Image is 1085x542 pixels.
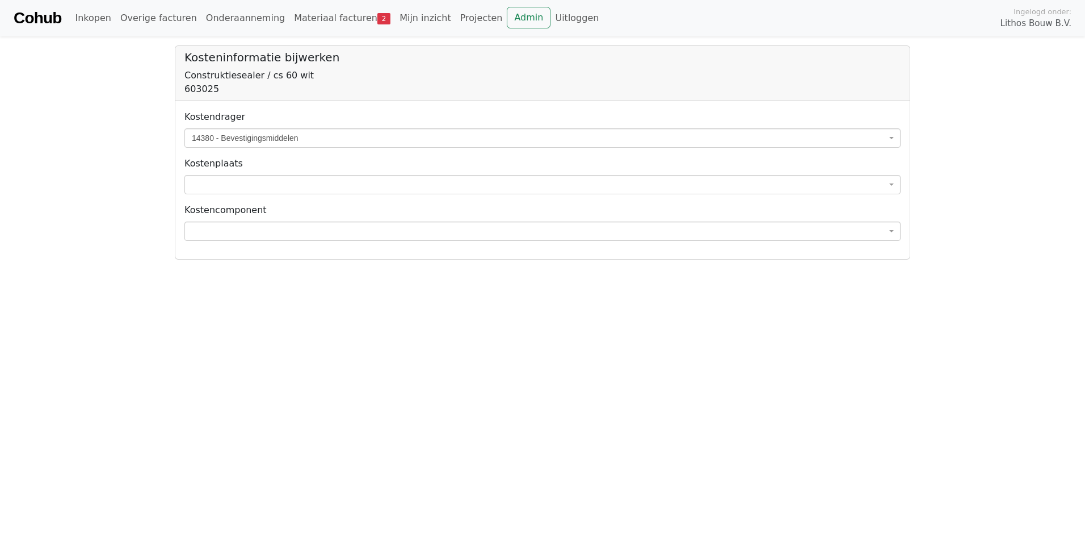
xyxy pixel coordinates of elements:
h5: Kosteninformatie bijwerken [184,51,901,64]
span: Ingelogd onder: [1013,6,1071,17]
a: Overige facturen [116,7,201,30]
a: Cohub [14,5,61,32]
a: Mijn inzicht [395,7,456,30]
a: Materiaal facturen2 [289,7,395,30]
a: Uitloggen [550,7,603,30]
label: Kostenplaats [184,157,243,170]
span: 14380 - Bevestigingsmiddelen [192,132,886,144]
a: Onderaanneming [201,7,289,30]
span: 2 [377,13,390,24]
label: Kostendrager [184,110,245,124]
span: Lithos Bouw B.V. [1000,17,1071,30]
span: 14380 - Bevestigingsmiddelen [184,128,901,148]
label: Kostencomponent [184,203,267,217]
div: Construktiesealer / cs 60 wit [184,69,901,82]
a: Admin [507,7,550,28]
a: Inkopen [70,7,115,30]
a: Projecten [456,7,507,30]
div: 603025 [184,82,901,96]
